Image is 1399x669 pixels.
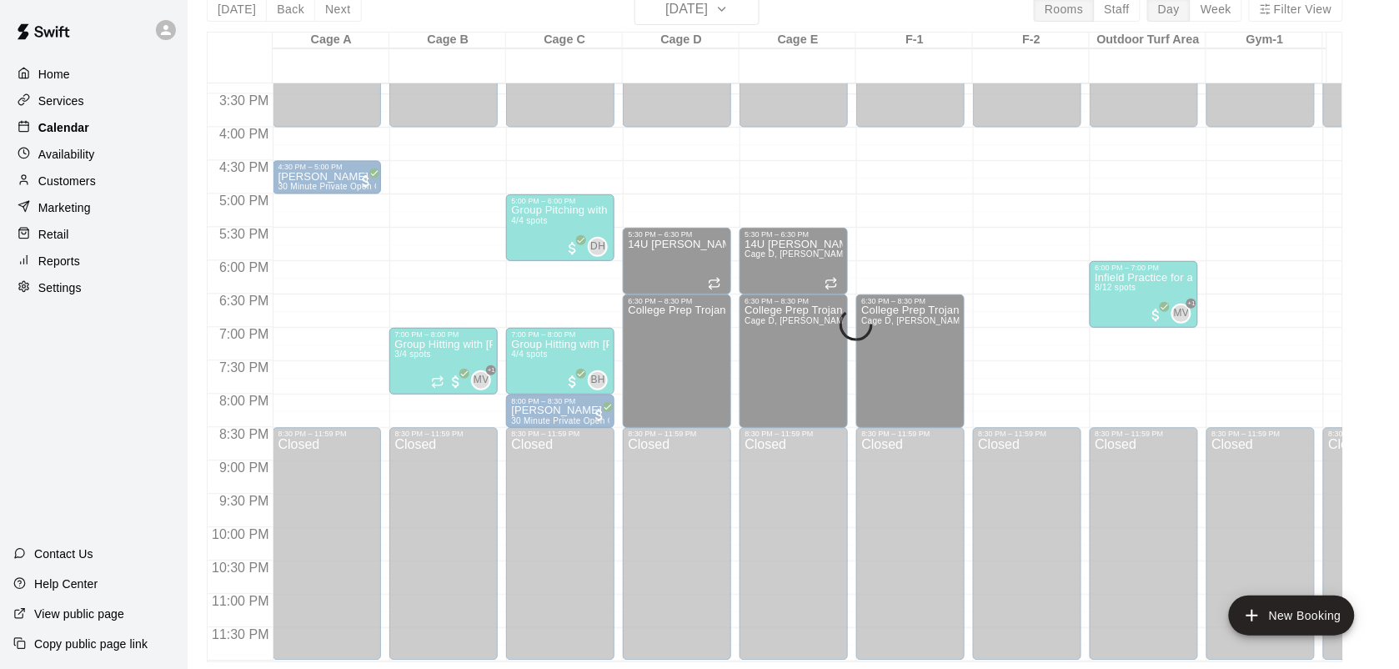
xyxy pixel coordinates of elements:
[38,93,84,109] p: Services
[38,146,95,163] p: Availability
[208,628,273,642] span: 11:30 PM
[861,316,995,325] span: Cage D, [PERSON_NAME] E, F-1
[1095,264,1193,272] div: 6:00 PM – 7:00 PM
[278,430,376,439] div: 8:30 PM – 11:59 PM
[740,228,848,294] div: 5:30 PM – 6:30 PM: 14U Bautista
[511,397,609,405] div: 8:00 PM – 8:30 PM
[13,195,174,220] a: Marketing
[215,495,273,509] span: 9:30 PM
[478,370,491,390] span: Manuel Valencia & 1 other
[588,370,608,390] div: Ben Homdus
[628,297,726,305] div: 6:30 PM – 8:30 PM
[448,374,464,390] span: All customers have paid
[973,428,1081,661] div: 8:30 PM – 11:59 PM: Closed
[394,330,493,339] div: 7:00 PM – 8:00 PM
[506,194,614,261] div: 5:00 PM – 6:00 PM: Group Pitching with David Hernandez
[511,330,609,339] div: 7:00 PM – 8:00 PM
[13,115,174,140] a: Calendar
[1171,304,1191,324] div: Manuel Valencia
[38,226,69,243] p: Retail
[511,197,609,205] div: 5:00 PM – 6:00 PM
[628,439,726,666] div: Closed
[208,561,273,576] span: 10:30 PM
[1206,428,1315,661] div: 8:30 PM – 11:59 PM: Closed
[1095,430,1193,439] div: 8:30 PM – 11:59 PM
[506,428,614,661] div: 8:30 PM – 11:59 PM: Closed
[38,66,70,83] p: Home
[13,142,174,167] a: Availability
[389,33,506,48] div: Cage B
[973,33,1090,48] div: F-2
[215,261,273,275] span: 6:00 PM
[623,228,731,294] div: 5:30 PM – 6:30 PM: 14U Bautista
[215,428,273,442] span: 8:30 PM
[594,370,608,390] span: Ben Homdus
[740,428,848,661] div: 8:30 PM – 11:59 PM: Closed
[588,237,608,257] div: David Hernandez
[215,161,273,175] span: 4:30 PM
[745,316,879,325] span: Cage D, [PERSON_NAME] E, F-1
[1206,33,1323,48] div: Gym-1
[278,163,376,172] div: 4:30 PM – 5:00 PM
[745,249,860,259] span: Cage D, [PERSON_NAME] E
[34,636,148,652] p: Copy public page link
[431,375,444,389] span: Recurring event
[278,183,470,192] span: 30 Minute Private Open Cage (Softball/Baseball)
[1095,283,1136,292] span: 8/12 spots filled
[1229,596,1355,636] button: add
[623,33,740,48] div: Cage D
[278,439,376,666] div: Closed
[13,275,174,300] a: Settings
[511,350,548,359] span: 4/4 spots filled
[1090,261,1198,328] div: 6:00 PM – 7:00 PM: Infield Practice for ages 7-12
[1095,439,1193,666] div: Closed
[13,169,174,194] div: Customers
[628,430,726,439] div: 8:30 PM – 11:59 PM
[394,439,493,666] div: Closed
[215,228,273,242] span: 5:30 PM
[13,88,174,113] a: Services
[389,328,498,395] div: 7:00 PM – 8:00 PM: Group Hitting with Ben Homdus (7-14yrs old)
[38,253,80,269] p: Reports
[511,416,704,425] span: 30 Minute Private Open Cage (Softball/Baseball)
[34,546,93,562] p: Contact Us
[511,439,609,666] div: Closed
[38,119,89,136] p: Calendar
[564,240,581,257] span: All customers have paid
[861,297,960,305] div: 6:30 PM – 8:30 PM
[745,297,843,305] div: 6:30 PM – 8:30 PM
[708,277,721,290] span: Recurring event
[1090,428,1198,661] div: 8:30 PM – 11:59 PM: Closed
[394,350,431,359] span: 3/4 spots filled
[745,439,843,666] div: Closed
[1178,304,1191,324] span: Manuel Valencia & 1 other
[38,173,96,189] p: Customers
[856,33,973,48] div: F-1
[215,194,273,209] span: 5:00 PM
[978,439,1076,666] div: Closed
[394,430,493,439] div: 8:30 PM – 11:59 PM
[511,430,609,439] div: 8:30 PM – 11:59 PM
[861,430,960,439] div: 8:30 PM – 11:59 PM
[564,374,581,390] span: All customers have paid
[506,33,623,48] div: Cage C
[861,439,960,666] div: Closed
[13,249,174,274] a: Reports
[38,279,82,296] p: Settings
[1186,299,1196,309] span: +1
[34,576,98,592] p: Help Center
[1090,33,1206,48] div: Outdoor Turf Area
[38,199,91,216] p: Marketing
[471,370,491,390] div: Manuel Valencia
[358,174,374,190] span: All customers have paid
[13,62,174,87] div: Home
[506,395,614,428] div: 8:00 PM – 8:30 PM: Tristen Bartlett
[215,94,273,108] span: 3:30 PM
[474,372,489,389] span: MV
[273,428,381,661] div: 8:30 PM – 11:59 PM: Closed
